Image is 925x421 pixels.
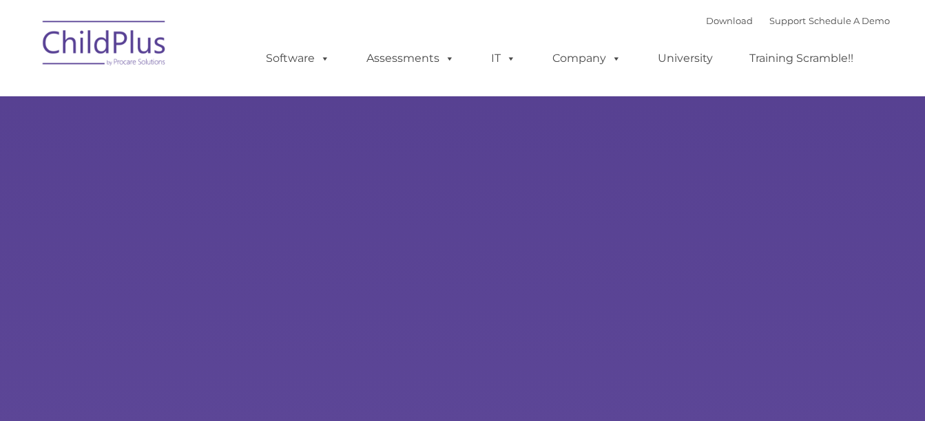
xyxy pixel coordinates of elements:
[809,15,890,26] a: Schedule A Demo
[706,15,753,26] a: Download
[539,45,635,72] a: Company
[644,45,727,72] a: University
[736,45,867,72] a: Training Scramble!!
[477,45,530,72] a: IT
[769,15,806,26] a: Support
[353,45,468,72] a: Assessments
[706,15,890,26] font: |
[252,45,344,72] a: Software
[36,11,174,80] img: ChildPlus by Procare Solutions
